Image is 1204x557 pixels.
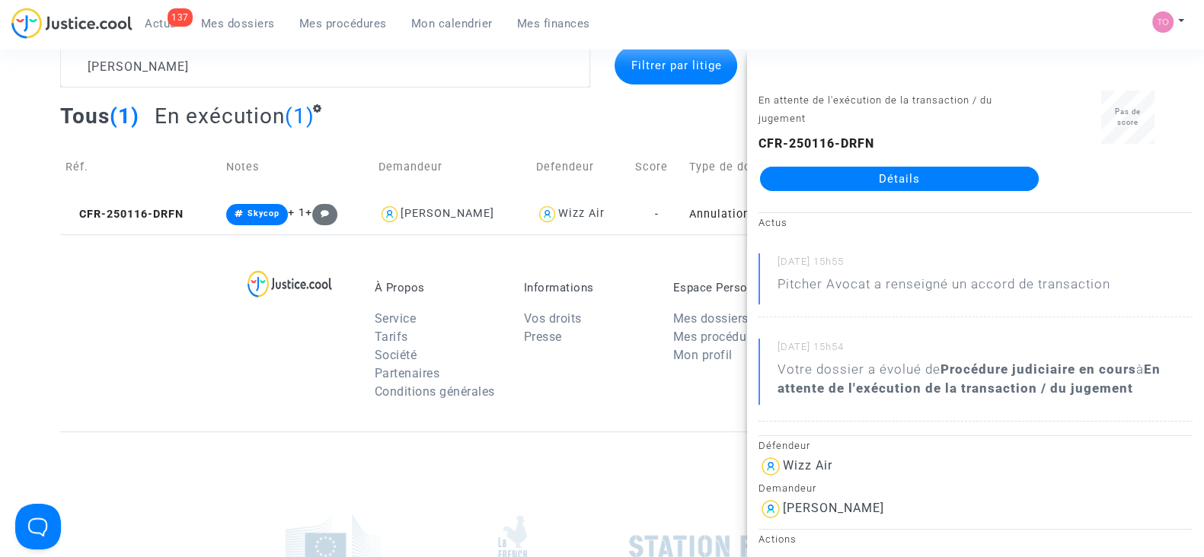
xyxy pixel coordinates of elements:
[758,533,797,545] small: Actions
[505,12,602,35] a: Mes finances
[65,208,184,221] span: CFR-250116-DRFN
[287,12,399,35] a: Mes procédures
[531,140,630,194] td: Defendeur
[524,329,562,344] a: Presse
[11,8,133,39] img: jc-logo.svg
[15,504,61,549] iframe: Help Scout Beacon - Open
[558,207,605,220] div: Wizz Air
[760,167,1039,191] a: Détails
[60,140,221,194] td: Réf.
[110,103,139,129] span: (1)
[758,497,783,521] img: icon-user.svg
[375,311,417,326] a: Service
[1152,11,1174,33] img: fe1f3729a2b880d5091b466bdc4f5af5
[684,140,874,194] td: Type de dossier
[758,482,816,494] small: Demandeur
[517,17,590,30] span: Mes finances
[60,103,110,129] span: Tous
[221,140,373,194] td: Notes
[778,340,1193,360] small: [DATE] 15h54
[684,194,874,234] td: Annulation de vol (Règlement CE n°261/2004)
[189,12,287,35] a: Mes dossiers
[673,348,733,362] a: Mon profil
[783,501,884,515] div: [PERSON_NAME]
[373,140,531,194] td: Demandeur
[248,270,332,298] img: logo-lg.svg
[375,281,501,294] p: À Propos
[299,17,387,30] span: Mes procédures
[758,94,992,124] small: En attente de l'exécution de la transaction / du jugement
[758,136,874,151] b: CFR-250116-DRFN
[524,281,650,294] p: Informations
[401,207,494,220] div: [PERSON_NAME]
[758,440,810,451] small: Défendeur
[655,208,659,221] span: -
[378,203,401,225] img: icon-user.svg
[155,103,285,129] span: En exécution
[411,17,493,30] span: Mon calendrier
[375,348,417,362] a: Société
[375,384,495,399] a: Conditions générales
[375,329,408,344] a: Tarifs
[285,103,315,129] span: (1)
[673,311,749,326] a: Mes dossiers
[168,8,193,27] div: 137
[778,255,1193,275] small: [DATE] 15h55
[133,12,189,35] a: 137Actus
[631,59,721,72] span: Filtrer par litige
[536,203,558,225] img: icon-user.svg
[288,206,305,219] span: + 1
[778,360,1193,398] div: Votre dossier a évolué de à
[305,206,338,219] span: +
[630,140,684,194] td: Score
[778,275,1110,301] p: Pitcher Avocat a renseigné un accord de transaction
[941,361,1136,377] b: Procédure judiciaire en cours
[375,366,440,380] a: Partenaires
[783,458,832,473] div: Wizz Air
[758,217,787,228] small: Actus
[758,454,783,479] img: icon-user.svg
[673,281,800,294] p: Espace Personnel
[1115,107,1141,126] span: Pas de score
[201,17,275,30] span: Mes dossiers
[399,12,505,35] a: Mon calendrier
[673,329,764,344] a: Mes procédures
[524,311,582,326] a: Vos droits
[145,17,177,30] span: Actus
[248,208,279,218] span: Skycop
